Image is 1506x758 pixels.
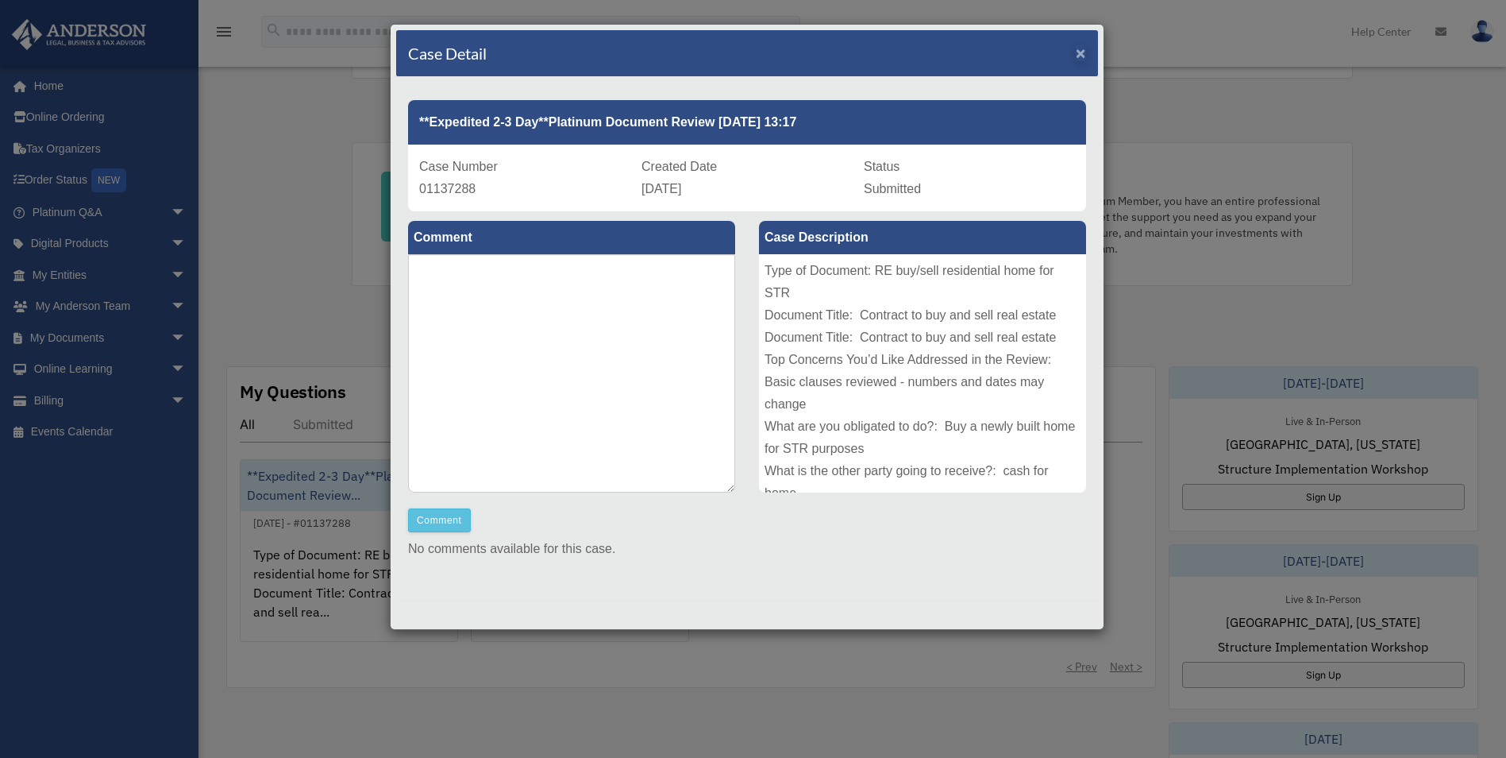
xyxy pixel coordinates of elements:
[419,160,498,173] span: Case Number
[1076,44,1086,62] span: ×
[408,100,1086,145] div: **Expedited 2-3 Day**Platinum Document Review [DATE] 13:17
[408,221,735,254] label: Comment
[759,254,1086,493] div: Type of Document: RE buy/sell residential home for STR Document Title: Contract to buy and sell r...
[864,182,921,195] span: Submitted
[641,182,681,195] span: [DATE]
[408,538,1086,560] p: No comments available for this case.
[419,182,476,195] span: 01137288
[408,42,487,64] h4: Case Detail
[759,221,1086,254] label: Case Description
[1076,44,1086,61] button: Close
[864,160,899,173] span: Status
[641,160,717,173] span: Created Date
[408,509,471,532] button: Comment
